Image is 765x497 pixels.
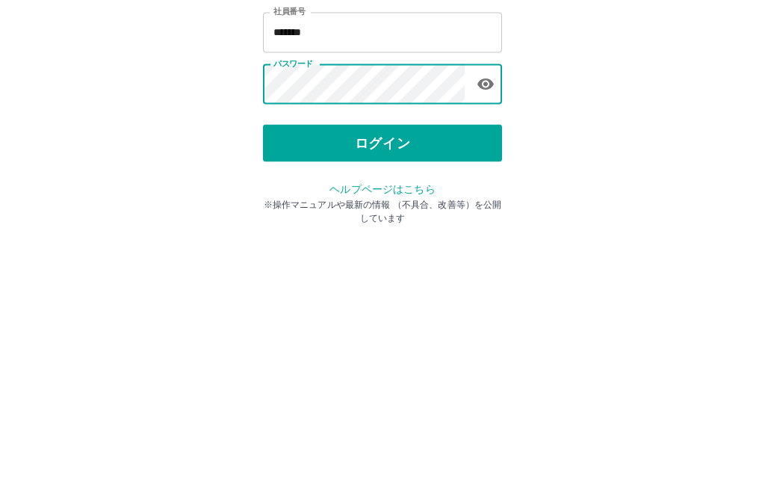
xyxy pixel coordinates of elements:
[329,317,435,329] a: ヘルプページはこちら
[273,192,313,203] label: パスワード
[334,94,432,123] h2: ログイン
[273,140,305,151] label: 社員番号
[263,332,502,359] p: ※操作マニュアルや最新の情報 （不具合、改善等）を公開しています
[263,259,502,296] button: ログイン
